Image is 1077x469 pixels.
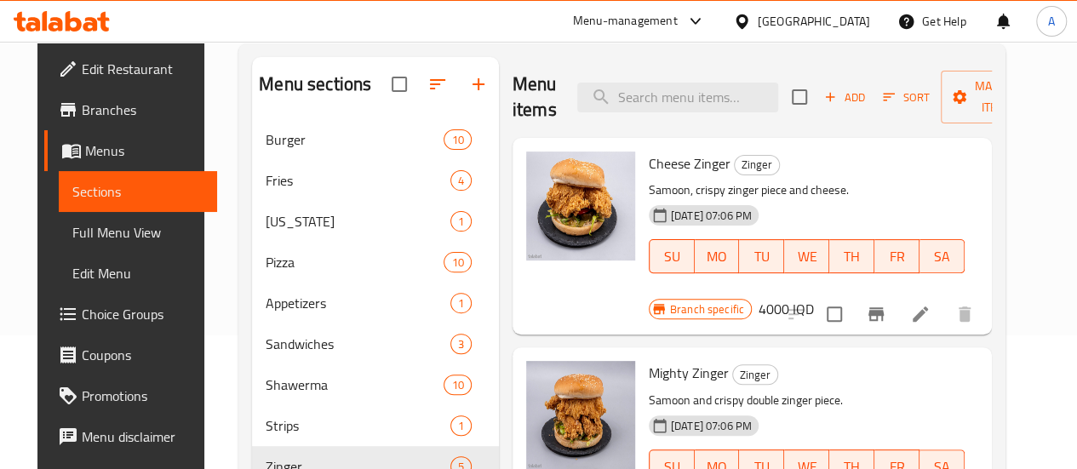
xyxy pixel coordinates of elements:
span: Branches [82,100,203,120]
div: Zinger [732,364,778,385]
span: 1 [451,214,471,230]
p: Samoon and crispy double zinger piece. [649,390,965,411]
span: Shawerma [266,375,444,395]
span: Pizza [266,252,444,272]
span: Sort sections [417,64,458,105]
div: items [450,334,472,354]
div: Strips1 [252,405,499,446]
button: Branch-specific-item [856,294,897,335]
a: Menus [44,130,217,171]
a: Branches [44,89,217,130]
span: [DATE] 07:06 PM [664,418,759,434]
div: Zinger [734,155,780,175]
span: 1 [451,418,471,434]
input: search [577,83,778,112]
span: Cheese Zinger [649,151,730,176]
div: Pizza10 [252,242,499,283]
span: Zinger [735,155,779,174]
span: Edit Restaurant [82,59,203,79]
span: Add [822,88,868,107]
span: Zinger [733,365,777,385]
div: Sandwiches3 [252,323,499,364]
span: SA [926,244,958,269]
div: Burger10 [252,119,499,160]
span: Select all sections [381,66,417,102]
div: items [444,252,471,272]
span: 10 [444,255,470,271]
span: Strips [266,415,450,436]
div: Appetizers1 [252,283,499,323]
span: Appetizers [266,293,450,313]
span: 10 [444,377,470,393]
span: 1 [451,295,471,312]
div: [US_STATE]1 [252,201,499,242]
h6: 4000 IQD [759,297,814,321]
span: Branch specific [663,301,751,317]
div: items [450,211,472,232]
span: Select to update [816,296,852,332]
span: SU [656,244,688,269]
div: items [450,415,472,436]
span: MO [702,244,733,269]
span: 3 [451,336,471,352]
a: Menu disclaimer [44,416,217,457]
div: Kentucky [266,211,450,232]
span: [US_STATE] [266,211,450,232]
div: items [444,375,471,395]
a: Edit menu item [910,304,931,324]
div: Fries4 [252,160,499,201]
span: Sections [72,181,203,202]
span: 4 [451,173,471,189]
button: Sort [879,84,934,111]
span: 10 [444,132,470,148]
span: Sort [883,88,930,107]
span: Add item [817,84,872,111]
div: Menu-management [573,11,678,31]
div: items [450,293,472,313]
span: TH [836,244,868,269]
span: Fries [266,170,450,191]
span: WE [791,244,822,269]
span: Coupons [82,345,203,365]
div: [GEOGRAPHIC_DATA] [758,12,870,31]
span: Full Menu View [72,222,203,243]
a: Choice Groups [44,294,217,335]
h2: Menu sections [259,71,371,97]
span: Burger [266,129,444,150]
span: Promotions [82,386,203,406]
button: delete [944,294,985,335]
div: Shawerma10 [252,364,499,405]
a: Sections [59,171,217,212]
span: Menus [85,140,203,161]
img: Cheese Zinger [526,152,635,260]
span: Select section [782,79,817,115]
button: SU [649,239,695,273]
button: MO [695,239,740,273]
div: items [444,129,471,150]
span: Mighty Zinger [649,360,729,386]
button: SA [919,239,965,273]
a: Promotions [44,375,217,416]
button: TU [739,239,784,273]
h2: Menu items [513,71,557,123]
span: Manage items [954,76,1041,118]
span: Sandwiches [266,334,450,354]
p: Samoon, crispy zinger piece and cheese. [649,180,965,201]
span: TU [746,244,777,269]
a: Edit Menu [59,253,217,294]
a: Edit Restaurant [44,49,217,89]
button: Add section [458,64,499,105]
span: Sort items [872,84,941,111]
a: Coupons [44,335,217,375]
span: Choice Groups [82,304,203,324]
button: WE [784,239,829,273]
button: Add [817,84,872,111]
span: FR [881,244,913,269]
span: Menu disclaimer [82,426,203,447]
span: [DATE] 07:06 PM [664,208,759,224]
